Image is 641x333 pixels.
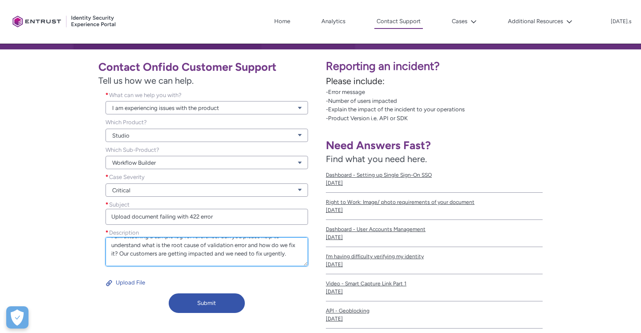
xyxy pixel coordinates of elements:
span: Which Sub-Product? [105,146,159,153]
button: Cases [450,15,479,28]
lightning-formatted-date-time: [DATE] [326,288,343,295]
span: API - Geoblocking [326,307,543,315]
div: Cookie Preferences [6,306,28,329]
lightning-formatted-date-time: [DATE] [326,234,343,240]
a: Dashboard - User Accounts Management[DATE] [326,220,543,247]
button: Open Preferences [6,306,28,329]
span: Case Severity [109,174,145,180]
span: Video - Smart Capture Link Part 1 [326,280,543,288]
a: API - Geoblocking[DATE] [326,301,543,329]
span: Subject [109,201,130,208]
span: required [105,173,109,182]
span: Dashboard - User Accounts Management [326,225,543,233]
span: Description [109,229,139,236]
a: Contact Support [374,15,423,29]
span: Which Product? [105,119,147,126]
a: Critical [105,183,308,197]
span: Tell us how we can help. [98,74,315,87]
a: Dashboard - Setting up Single Sign-On SSO[DATE] [326,166,543,193]
lightning-formatted-date-time: [DATE] [326,261,343,268]
p: Please include: [326,74,636,88]
span: Find what you need here. [326,154,427,164]
button: User Profile kartik.s [610,16,632,25]
button: Upload File [105,276,146,290]
span: required [105,91,109,100]
a: Studio [105,129,308,142]
span: I’m having difficulty verifying my identity [326,252,543,260]
h1: Contact Onfido Customer Support [98,60,315,74]
lightning-formatted-date-time: [DATE] [326,207,343,213]
lightning-formatted-date-time: [DATE] [326,180,343,186]
span: Dashboard - Setting up Single Sign-On SSO [326,171,543,179]
p: [DATE].s [611,19,632,25]
a: Right to Work: Image/ photo requirements of your document[DATE] [326,193,543,220]
iframe: Qualified Messenger [600,292,641,333]
button: Submit [169,293,245,313]
button: Additional Resources [506,15,575,28]
span: Right to Work: Image/ photo requirements of your document [326,198,543,206]
h1: Need Answers Fast? [326,138,543,152]
a: Video - Smart Capture Link Part 1[DATE] [326,274,543,301]
input: required [105,209,308,225]
a: Home [272,15,292,28]
lightning-formatted-date-time: [DATE] [326,316,343,322]
span: required [105,200,109,209]
a: I am experiencing issues with the product [105,101,308,114]
span: required [105,228,109,237]
p: -Error message -Number of users impacted -Explain the impact of the incident to your operations -... [326,88,636,122]
a: Analytics, opens in new tab [319,15,348,28]
a: Workflow Builder [105,156,308,169]
p: Reporting an incident? [326,58,636,75]
textarea: required [105,237,308,266]
span: What can we help you with? [109,92,182,98]
a: I’m having difficulty verifying my identity[DATE] [326,247,543,274]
